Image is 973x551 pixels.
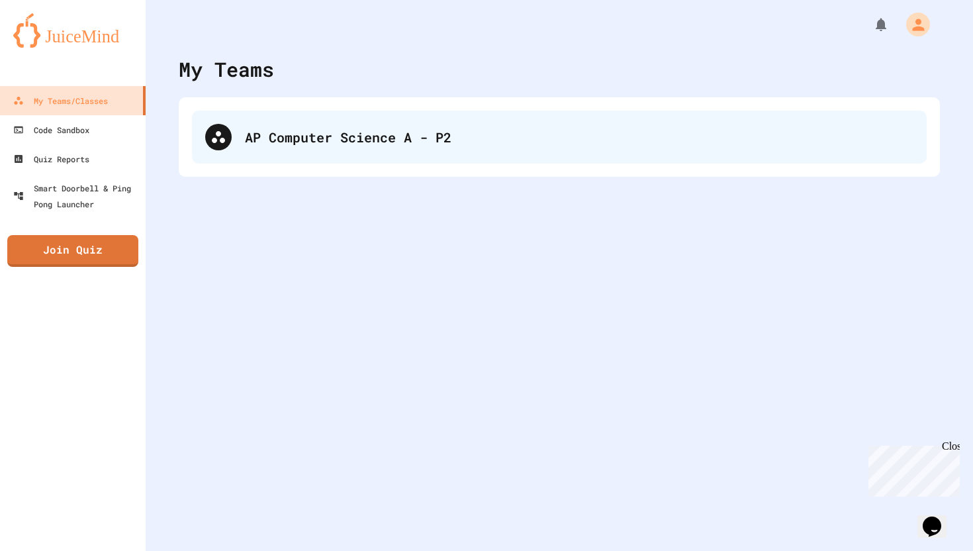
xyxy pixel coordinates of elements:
div: My Account [892,9,933,40]
div: Smart Doorbell & Ping Pong Launcher [13,180,140,212]
a: Join Quiz [7,235,138,267]
div: My Teams [179,54,274,84]
div: My Notifications [849,13,892,36]
div: Code Sandbox [13,122,89,138]
div: AP Computer Science A - P2 [245,127,913,147]
iframe: chat widget [863,440,960,497]
img: logo-orange.svg [13,13,132,48]
div: My Teams/Classes [13,93,108,109]
div: Quiz Reports [13,151,89,167]
iframe: chat widget [917,498,960,538]
div: Chat with us now!Close [5,5,91,84]
div: AP Computer Science A - P2 [192,111,927,164]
